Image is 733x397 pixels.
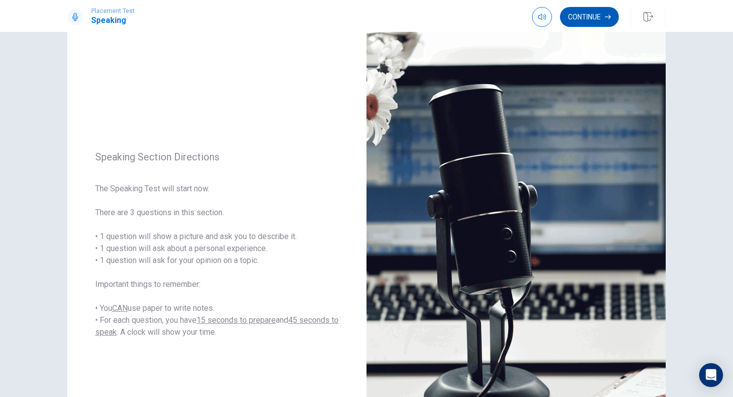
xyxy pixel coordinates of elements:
h1: Speaking [91,14,135,26]
u: 15 seconds to prepare [196,315,276,325]
span: Placement Test [91,7,135,14]
div: Open Intercom Messenger [699,363,723,387]
span: Speaking Section Directions [95,151,339,163]
button: Continue [560,7,619,27]
u: CAN [112,303,128,313]
span: The Speaking Test will start now. There are 3 questions in this section. • 1 question will show a... [95,183,339,338]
